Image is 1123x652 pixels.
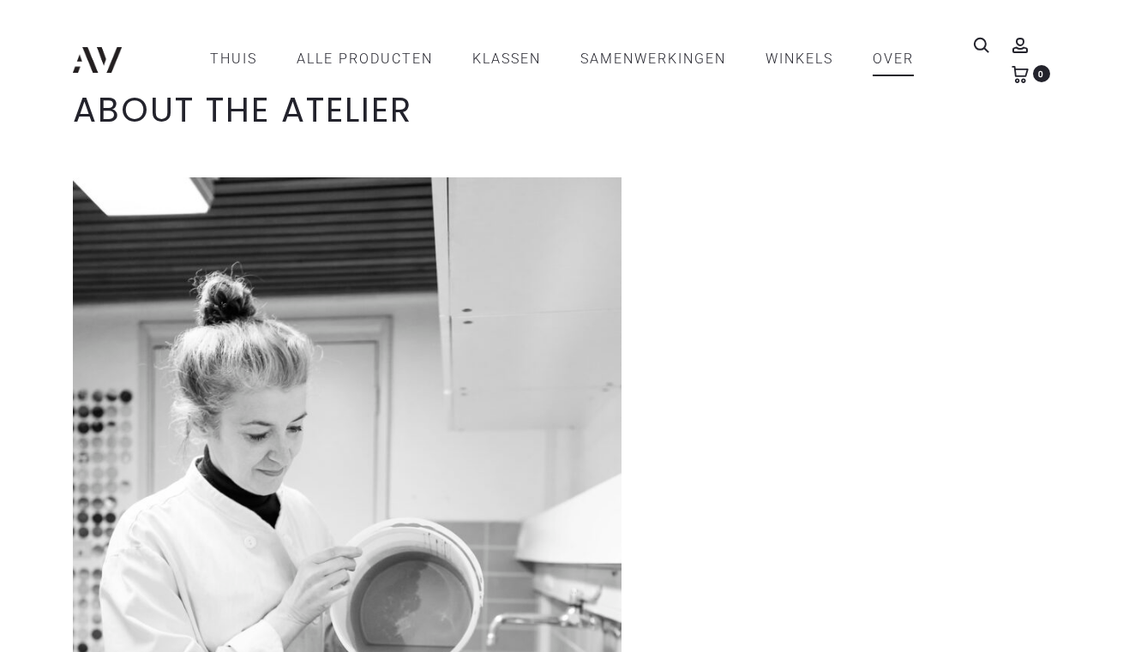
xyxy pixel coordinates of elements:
a: OVER [873,45,914,74]
a: KLASSEN [472,45,541,74]
a: SAMENWERKINGEN [580,45,726,74]
h1: ABOUT THE ATELIER [73,89,1050,130]
span: 0 [1033,65,1050,82]
a: Thuis [210,45,257,74]
a: Alle producten [297,45,433,74]
a: WINKELS [766,45,833,74]
a: 0 [1012,65,1029,81]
